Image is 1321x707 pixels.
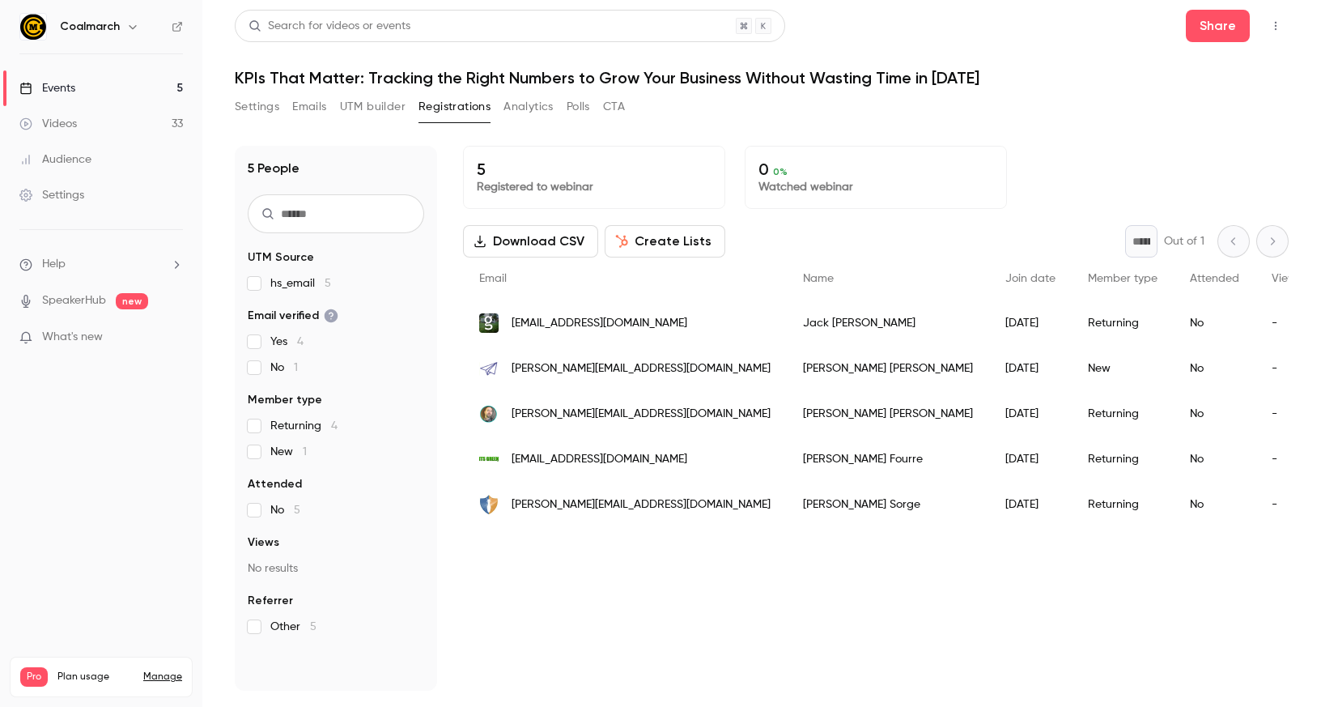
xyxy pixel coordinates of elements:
img: piedpiperpest.com [479,404,499,424]
button: Create Lists [605,225,725,258]
span: hs_email [270,275,331,292]
p: 5 [477,160,711,179]
p: No results [248,560,424,577]
span: What's new [42,329,103,346]
div: No [1174,391,1255,437]
div: [DATE] [989,300,1072,346]
span: 5 [310,621,316,632]
div: Jack [PERSON_NAME] [787,300,989,346]
span: Email [479,273,507,284]
div: New [1072,346,1174,391]
button: Emails [292,94,326,120]
span: [EMAIL_ADDRESS][DOMAIN_NAME] [512,451,687,468]
p: 0 [758,160,993,179]
button: UTM builder [340,94,406,120]
button: Analytics [503,94,554,120]
span: Pro [20,667,48,687]
span: new [116,293,148,309]
button: Registrations [418,94,491,120]
div: - [1255,300,1318,346]
div: No [1174,482,1255,527]
img: itsgreenllc.com [479,457,499,461]
span: 0 % [773,166,788,177]
button: Share [1186,10,1250,42]
span: No [270,502,300,518]
li: help-dropdown-opener [19,256,183,273]
div: [DATE] [989,482,1072,527]
div: Returning [1072,437,1174,482]
p: Registered to webinar [477,179,711,195]
span: No [270,360,298,376]
p: Out of 1 [1164,233,1204,249]
div: No [1174,346,1255,391]
img: wpest.com [479,495,499,514]
img: grassperson.com [479,313,499,333]
span: Attended [1190,273,1239,284]
div: [PERSON_NAME] Sorge [787,482,989,527]
button: Settings [235,94,279,120]
span: Yes [270,334,304,350]
span: 5 [325,278,331,289]
span: 1 [294,362,298,373]
div: Returning [1072,300,1174,346]
div: Videos [19,116,77,132]
span: Views [248,535,279,551]
span: 4 [331,420,338,432]
h1: 5 People [248,159,299,178]
div: No [1174,437,1255,482]
img: lawnace.com [479,359,499,378]
div: Returning [1072,391,1174,437]
span: UTM Source [248,249,314,266]
div: [DATE] [989,437,1072,482]
div: No [1174,300,1255,346]
span: 4 [297,336,304,347]
span: [PERSON_NAME][EMAIL_ADDRESS][DOMAIN_NAME] [512,496,771,513]
span: Help [42,256,66,273]
span: Views [1272,273,1302,284]
span: Referrer [248,593,293,609]
span: Returning [270,418,338,434]
div: - [1255,346,1318,391]
img: Coalmarch [20,14,46,40]
h6: Coalmarch [60,19,120,35]
h1: KPIs That Matter: Tracking the Right Numbers to Grow Your Business Without Wasting Time in [DATE] [235,68,1289,87]
div: [DATE] [989,391,1072,437]
button: Polls [567,94,590,120]
button: CTA [603,94,625,120]
span: New [270,444,307,460]
div: [PERSON_NAME] [PERSON_NAME] [787,346,989,391]
div: Returning [1072,482,1174,527]
span: Email verified [248,308,338,324]
div: - [1255,482,1318,527]
button: Download CSV [463,225,598,258]
span: Other [270,619,316,635]
div: [PERSON_NAME] Fourre [787,437,989,482]
span: [PERSON_NAME][EMAIL_ADDRESS][DOMAIN_NAME] [512,360,771,377]
span: Join date [1005,273,1056,284]
div: [PERSON_NAME] [PERSON_NAME] [787,391,989,437]
span: Attended [248,476,302,492]
span: 1 [303,446,307,458]
span: Member type [1088,273,1157,284]
a: Manage [143,671,182,684]
span: 5 [294,505,300,516]
div: Audience [19,151,91,168]
div: [DATE] [989,346,1072,391]
iframe: Noticeable Trigger [164,330,183,345]
span: [EMAIL_ADDRESS][DOMAIN_NAME] [512,315,687,332]
span: Plan usage [57,671,134,684]
div: Settings [19,187,84,203]
p: Watched webinar [758,179,993,195]
div: Events [19,80,75,96]
div: - [1255,391,1318,437]
span: [PERSON_NAME][EMAIL_ADDRESS][DOMAIN_NAME] [512,406,771,423]
span: Member type [248,392,322,408]
div: - [1255,437,1318,482]
section: facet-groups [248,249,424,635]
div: Search for videos or events [248,18,410,35]
a: SpeakerHub [42,292,106,309]
span: Name [803,273,834,284]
